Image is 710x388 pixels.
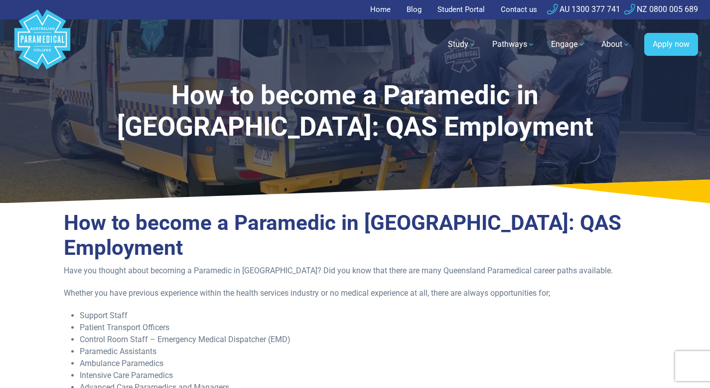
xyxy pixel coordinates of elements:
[624,4,698,14] a: NZ 0800 005 689
[644,33,698,56] a: Apply now
[486,30,541,58] a: Pathways
[12,19,72,70] a: Australian Paramedical College
[80,358,647,370] li: Ambulance Paramedics
[80,334,647,346] li: Control Room Staff – Emergency Medical Dispatcher (EMD)
[80,346,647,358] li: Paramedic Assistants
[98,80,612,143] h1: How to become a Paramedic in [GEOGRAPHIC_DATA]: QAS Employment
[80,322,647,334] li: Patient Transport Officers
[545,30,591,58] a: Engage
[64,287,647,299] p: Whether you have previous experience within the health services industry or no medical experience...
[547,4,620,14] a: AU 1300 377 741
[595,30,636,58] a: About
[64,210,647,261] h3: How to become a Paramedic in [GEOGRAPHIC_DATA]: QAS Employment
[442,30,482,58] a: Study
[80,310,647,322] li: Support Staff
[80,370,647,382] li: Intensive Care Paramedics
[64,265,647,277] p: Have you thought about becoming a Paramedic in [GEOGRAPHIC_DATA]? Did you know that there are man...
